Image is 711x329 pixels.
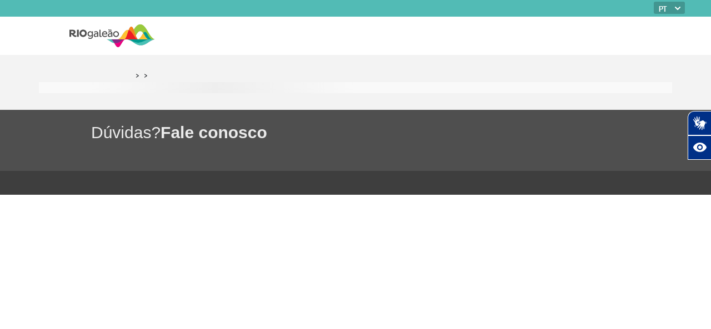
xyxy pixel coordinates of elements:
div: Plugin de acessibilidade da Hand Talk. [688,111,711,160]
button: Abrir tradutor de língua de sinais. [688,111,711,135]
h1: Dúvidas? [91,121,711,144]
a: > [136,69,139,82]
a: > [144,69,148,82]
span: Fale conosco [161,123,267,141]
button: Abrir recursos assistivos. [688,135,711,160]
